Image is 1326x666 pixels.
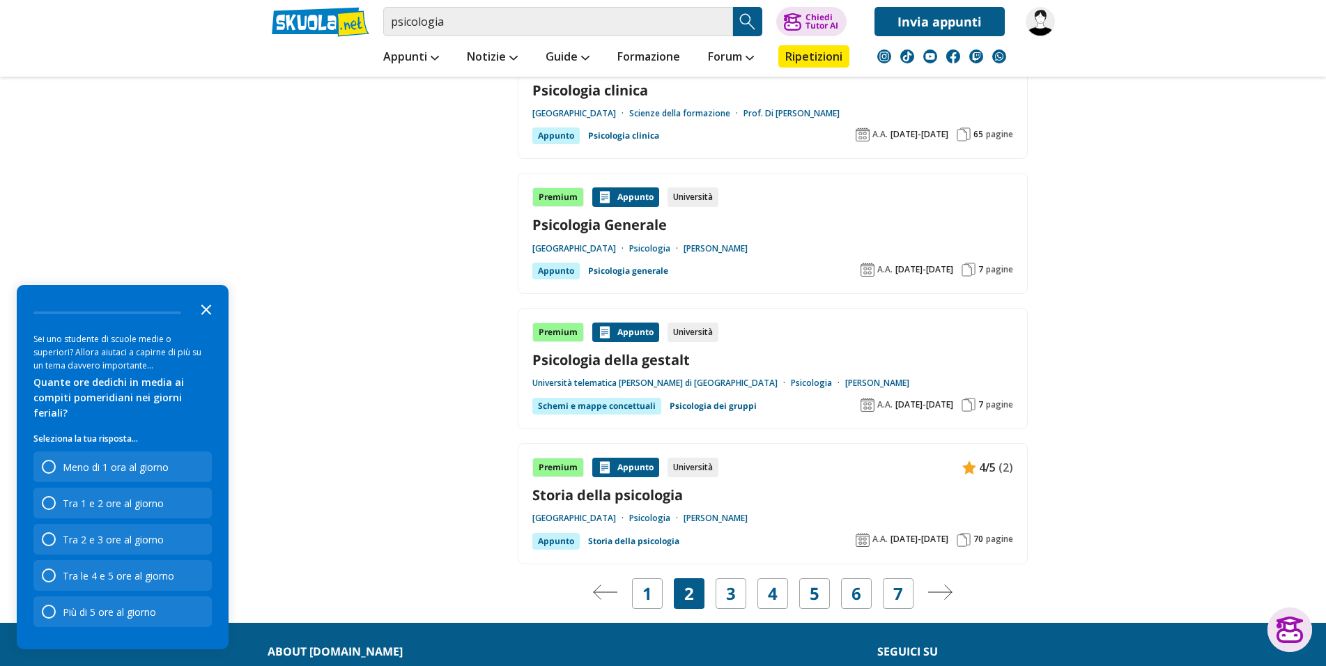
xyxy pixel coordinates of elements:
[872,129,888,140] span: A.A.
[592,187,659,207] div: Appunto
[532,323,584,342] div: Premium
[642,584,652,603] a: 1
[63,533,164,546] div: Tra 2 e 3 ore al giorno
[532,486,1013,504] a: Storia della psicologia
[684,243,748,254] a: [PERSON_NAME]
[532,458,584,477] div: Premium
[986,129,1013,140] span: pagine
[986,534,1013,545] span: pagine
[532,513,629,524] a: [GEOGRAPHIC_DATA]
[532,533,580,550] div: Appunto
[532,398,661,415] div: Schemi e mappe concettuali
[872,534,888,545] span: A.A.
[592,458,659,477] div: Appunto
[733,7,762,36] button: Search Button
[1026,7,1055,36] img: corallopaolo44
[592,323,659,342] div: Appunto
[856,127,870,141] img: Anno accademico
[598,460,612,474] img: Appunti contenuto
[891,534,948,545] span: [DATE]-[DATE]
[810,584,819,603] a: 5
[668,458,718,477] div: Università
[791,378,845,389] a: Psicologia
[63,605,156,619] div: Più di 5 ore al giorno
[629,108,743,119] a: Scienze della formazione
[957,533,971,547] img: Pagine
[668,187,718,207] div: Università
[588,263,668,279] a: Psicologia generale
[532,243,629,254] a: [GEOGRAPHIC_DATA]
[979,458,996,477] span: 4/5
[861,398,874,412] img: Anno accademico
[629,243,684,254] a: Psicologia
[778,45,849,68] a: Ripetizioni
[845,378,909,389] a: [PERSON_NAME]
[532,108,629,119] a: [GEOGRAPHIC_DATA]
[670,398,757,415] a: Psicologia dei gruppi
[986,264,1013,275] span: pagine
[737,11,758,32] img: Cerca appunti, riassunti o versioni
[962,460,976,474] img: Appunti contenuto
[192,295,220,323] button: Close the survey
[895,399,953,410] span: [DATE]-[DATE]
[532,378,791,389] a: Università telematica [PERSON_NAME] di [GEOGRAPHIC_DATA]
[63,497,164,510] div: Tra 1 e 2 ore al giorno
[927,584,953,600] img: Pagina successiva
[542,45,593,70] a: Guide
[463,45,521,70] a: Notizie
[532,81,1013,100] a: Psicologia clinica
[383,7,733,36] input: Cerca appunti, riassunti o versioni
[63,460,169,474] div: Meno di 1 ora al giorno
[893,584,903,603] a: 7
[895,264,953,275] span: [DATE]-[DATE]
[380,45,442,70] a: Appunti
[891,129,948,140] span: [DATE]-[DATE]
[33,432,212,446] p: Seleziona la tua risposta...
[851,584,861,603] a: 6
[588,127,659,144] a: Psicologia clinica
[684,584,694,603] span: 2
[268,644,403,659] strong: About [DOMAIN_NAME]
[598,190,612,204] img: Appunti contenuto
[629,513,684,524] a: Psicologia
[805,13,838,30] div: Chiedi Tutor AI
[532,350,1013,369] a: Psicologia della gestalt
[962,398,976,412] img: Pagine
[877,49,891,63] img: instagram
[33,596,212,627] div: Più di 5 ore al giorno
[532,127,580,144] div: Appunto
[877,399,893,410] span: A.A.
[946,49,960,63] img: facebook
[957,127,971,141] img: Pagine
[33,375,212,421] div: Quante ore dedichi in media ai compiti pomeridiani nei giorni feriali?
[614,45,684,70] a: Formazione
[684,513,748,524] a: [PERSON_NAME]
[962,263,976,277] img: Pagine
[63,569,174,582] div: Tra le 4 e 5 ore al giorno
[978,399,983,410] span: 7
[856,533,870,547] img: Anno accademico
[861,263,874,277] img: Anno accademico
[33,524,212,555] div: Tra 2 e 3 ore al giorno
[33,488,212,518] div: Tra 1 e 2 ore al giorno
[768,584,778,603] a: 4
[33,332,212,372] div: Sei uno studente di scuole medie o superiori? Allora aiutaci a capirne di più su un tema davvero ...
[532,187,584,207] div: Premium
[900,49,914,63] img: tiktok
[704,45,757,70] a: Forum
[17,285,229,649] div: Survey
[978,264,983,275] span: 7
[973,534,983,545] span: 70
[969,49,983,63] img: twitch
[986,399,1013,410] span: pagine
[726,584,736,603] a: 3
[598,325,612,339] img: Appunti contenuto
[518,578,1028,609] nav: Navigazione pagine
[743,108,840,119] a: Prof. Di [PERSON_NAME]
[532,263,580,279] div: Appunto
[593,584,618,603] a: Pagina precedente
[776,7,847,36] button: ChiediTutor AI
[999,458,1013,477] span: (2)
[992,49,1006,63] img: WhatsApp
[927,584,953,603] a: Pagina successiva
